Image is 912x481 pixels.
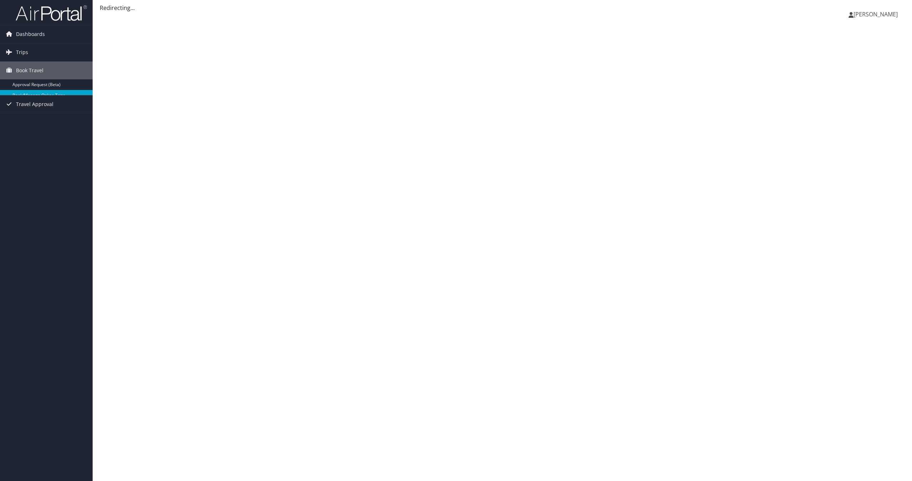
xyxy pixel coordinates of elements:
span: Travel Approval [16,95,53,113]
a: [PERSON_NAME] [849,4,905,25]
span: Trips [16,43,28,61]
span: [PERSON_NAME] [854,10,898,18]
div: Redirecting... [100,4,905,12]
span: Dashboards [16,25,45,43]
img: airportal-logo.png [16,5,87,21]
span: Book Travel [16,62,43,79]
